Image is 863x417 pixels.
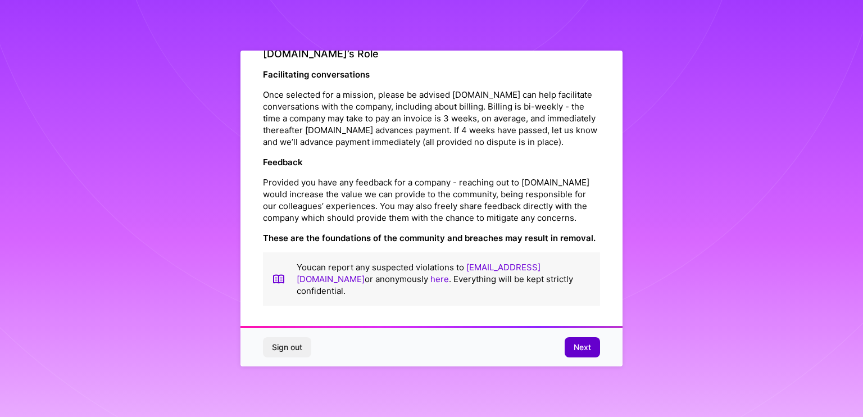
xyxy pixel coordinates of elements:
[263,89,600,148] p: Once selected for a mission, please be advised [DOMAIN_NAME] can help facilitate conversations wi...
[297,262,540,284] a: [EMAIL_ADDRESS][DOMAIN_NAME]
[430,274,449,284] a: here
[263,69,370,80] strong: Facilitating conversations
[263,48,600,60] h4: [DOMAIN_NAME]’s Role
[297,261,591,297] p: You can report any suspected violations to or anonymously . Everything will be kept strictly conf...
[263,176,600,224] p: Provided you have any feedback for a company - reaching out to [DOMAIN_NAME] would increase the v...
[574,342,591,353] span: Next
[263,337,311,357] button: Sign out
[272,261,285,297] img: book icon
[263,233,596,243] strong: These are the foundations of the community and breaches may result in removal.
[263,157,303,167] strong: Feedback
[272,342,302,353] span: Sign out
[565,337,600,357] button: Next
